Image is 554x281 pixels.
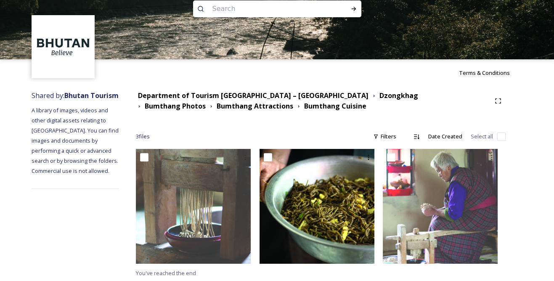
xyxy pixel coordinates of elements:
[424,128,467,145] div: Date Created
[138,91,368,100] strong: Department of Tourism [GEOGRAPHIC_DATA] – [GEOGRAPHIC_DATA]
[379,91,418,100] strong: Dzongkhag
[260,149,374,264] img: Try Bumtap cuisine.jpg
[136,269,196,277] span: You've reached the end
[217,101,293,111] strong: Bumthang Attractions
[471,133,493,140] span: Select all
[136,149,251,264] img: Try bumtap cuisine1.jpg
[136,133,150,140] span: 3 file s
[459,69,510,77] span: Terms & Conditions
[64,91,119,100] strong: Bhutan Tourism
[32,106,120,175] span: A library of images, videos and other digital assets relating to [GEOGRAPHIC_DATA]. You can find ...
[383,149,498,264] img: try bumtap cuisine2.jpg
[369,128,400,145] div: Filters
[33,16,94,77] img: BT_Logo_BB_Lockup_CMYK_High%2520Res.jpg
[304,101,366,111] strong: Bumthang Cuisine
[459,68,522,78] a: Terms & Conditions
[32,91,119,100] span: Shared by:
[145,101,206,111] strong: Bumthang Photos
